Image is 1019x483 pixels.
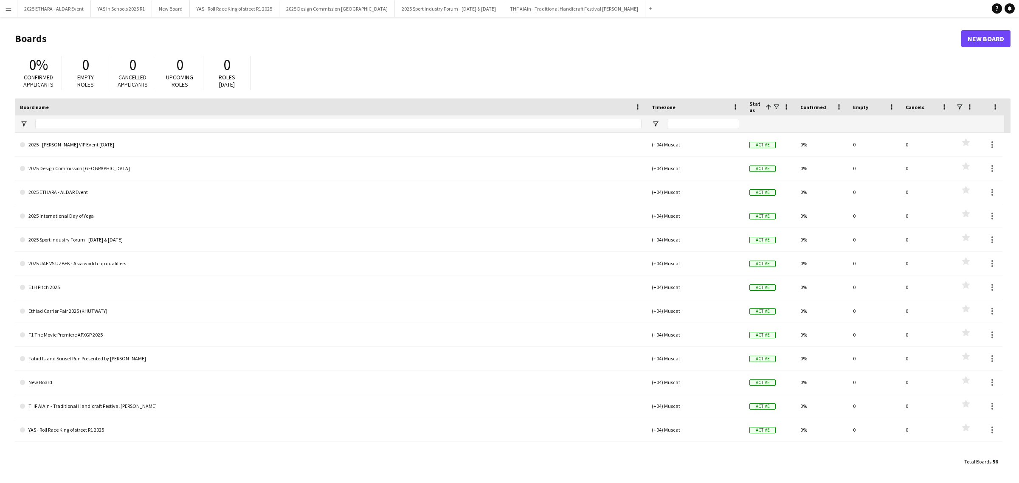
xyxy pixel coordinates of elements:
[20,371,642,394] a: New Board
[795,157,848,180] div: 0%
[647,133,744,156] div: (+04) Muscat
[647,418,744,441] div: (+04) Muscat
[848,418,901,441] div: 0
[91,0,152,17] button: YAS In Schools 2025 R1
[961,30,1011,47] a: New Board
[901,394,953,418] div: 0
[848,133,901,156] div: 0
[647,347,744,370] div: (+04) Muscat
[749,261,776,267] span: Active
[647,323,744,346] div: (+04) Muscat
[795,228,848,251] div: 0%
[901,323,953,346] div: 0
[964,458,991,465] span: Total Boards
[749,166,776,172] span: Active
[219,73,235,88] span: Roles [DATE]
[848,323,901,346] div: 0
[848,347,901,370] div: 0
[795,442,848,465] div: 0%
[795,133,848,156] div: 0%
[749,213,776,219] span: Active
[20,275,642,299] a: E1H Pitch 2025
[848,252,901,275] div: 0
[647,394,744,418] div: (+04) Muscat
[667,119,739,129] input: Timezone Filter Input
[652,104,676,110] span: Timezone
[647,180,744,204] div: (+04) Muscat
[20,442,642,466] a: YAS In Schools 2025 R1
[848,394,901,418] div: 0
[901,228,953,251] div: 0
[20,299,642,323] a: Ethiad Carrier Fair 2025 (KHUTWATY)
[166,73,193,88] span: Upcoming roles
[749,189,776,196] span: Active
[23,73,53,88] span: Confirmed applicants
[129,56,136,74] span: 0
[15,32,961,45] h1: Boards
[848,371,901,394] div: 0
[749,332,776,338] span: Active
[901,442,953,465] div: 0
[749,356,776,362] span: Active
[20,133,642,157] a: 2025 - [PERSON_NAME] VIP Event [DATE]
[647,228,744,251] div: (+04) Muscat
[848,228,901,251] div: 0
[901,180,953,204] div: 0
[749,142,776,148] span: Active
[795,252,848,275] div: 0%
[901,252,953,275] div: 0
[901,133,953,156] div: 0
[647,204,744,227] div: (+04) Muscat
[795,275,848,299] div: 0%
[20,204,642,228] a: 2025 International Day of Yoga
[20,157,642,180] a: 2025 Design Commission [GEOGRAPHIC_DATA]
[749,101,762,113] span: Status
[647,299,744,323] div: (+04) Muscat
[749,284,776,291] span: Active
[848,275,901,299] div: 0
[17,0,91,17] button: 2025 ETHARA - ALDAR Event
[749,427,776,433] span: Active
[964,453,998,470] div: :
[647,275,744,299] div: (+04) Muscat
[20,252,642,275] a: 2025 UAE VS UZBEK - Asia world cup qualifiers
[795,371,848,394] div: 0%
[20,394,642,418] a: THF AlAin - Traditional Handicraft Festival [PERSON_NAME]
[20,180,642,204] a: 2025 ETHARA - ALDAR Event
[848,157,901,180] div: 0
[749,403,776,410] span: Active
[647,442,744,465] div: (+04) Muscat
[848,442,901,465] div: 0
[901,371,953,394] div: 0
[848,299,901,323] div: 0
[20,347,642,371] a: Fahid Island Sunset Run Presented by [PERSON_NAME]
[152,0,190,17] button: New Board
[795,204,848,227] div: 0%
[223,56,231,74] span: 0
[901,347,953,370] div: 0
[647,371,744,394] div: (+04) Muscat
[848,204,901,227] div: 0
[749,379,776,386] span: Active
[20,323,642,347] a: F1 The Movie Premiere APXGP 2025
[176,56,183,74] span: 0
[901,204,953,227] div: 0
[35,119,642,129] input: Board name Filter Input
[190,0,279,17] button: YAS - Roll Race King of street R1 2025
[795,394,848,418] div: 0%
[652,120,659,128] button: Open Filter Menu
[118,73,148,88] span: Cancelled applicants
[993,458,998,465] span: 56
[901,299,953,323] div: 0
[20,418,642,442] a: YAS - Roll Race King of street R1 2025
[395,0,503,17] button: 2025 Sport Industry Forum - [DATE] & [DATE]
[800,104,826,110] span: Confirmed
[795,299,848,323] div: 0%
[901,157,953,180] div: 0
[795,418,848,441] div: 0%
[901,418,953,441] div: 0
[647,157,744,180] div: (+04) Muscat
[853,104,868,110] span: Empty
[906,104,924,110] span: Cancels
[503,0,645,17] button: THF AlAin - Traditional Handicraft Festival [PERSON_NAME]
